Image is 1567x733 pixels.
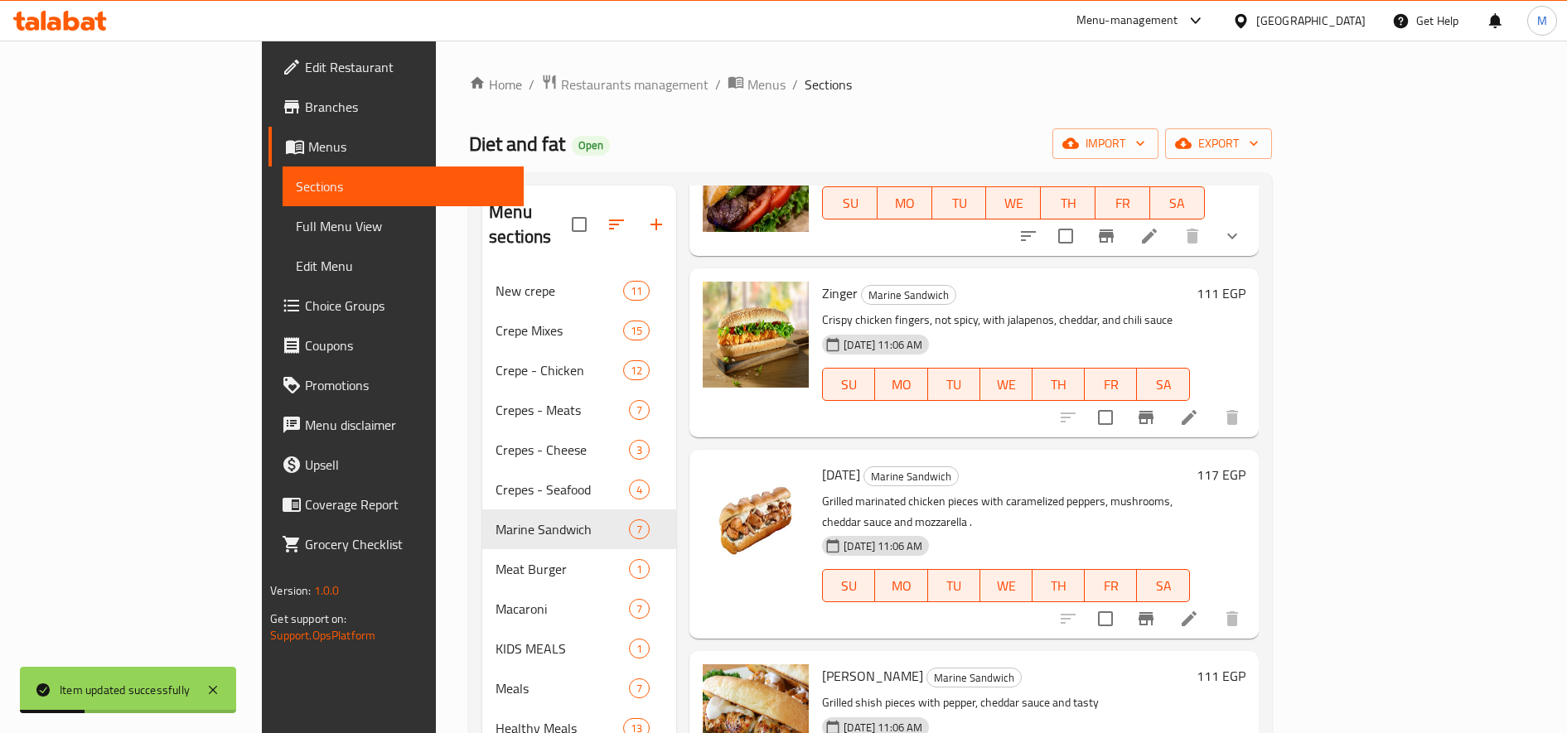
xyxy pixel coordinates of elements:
button: TU [928,569,980,602]
span: Menus [308,137,510,157]
span: [PERSON_NAME] [822,663,923,688]
span: TH [1039,574,1078,598]
span: TU [935,373,974,397]
button: TU [928,368,980,401]
span: Marine Sandwich [862,286,955,305]
span: Crepes - Cheese [496,440,629,460]
img: Zinger [703,282,809,388]
div: Meat Burger1 [482,549,676,589]
button: WE [986,186,1041,219]
span: SU [829,373,868,397]
span: Menus [747,75,786,94]
span: 4 [630,482,649,498]
span: Marine Sandwich [864,467,958,486]
img: Friday [703,463,809,569]
a: Menus [728,74,786,95]
div: Menu-management [1076,11,1178,31]
span: FR [1091,373,1130,397]
button: delete [1173,216,1212,256]
span: Select to update [1088,400,1123,435]
a: Branches [268,87,524,127]
a: Edit menu item [1179,609,1199,629]
li: / [792,75,798,94]
div: items [623,321,650,340]
span: Sections [805,75,852,94]
a: Full Menu View [283,206,524,246]
button: delete [1212,599,1252,639]
button: Branch-specific-item [1086,216,1126,256]
div: items [629,559,650,579]
span: Branches [305,97,510,117]
a: Choice Groups [268,286,524,326]
span: 7 [630,403,649,418]
button: SU [822,186,878,219]
span: TH [1039,373,1078,397]
span: [DATE] [822,462,860,487]
div: Crepes - Cheese3 [482,430,676,470]
button: show more [1212,216,1252,256]
span: Get support on: [270,608,346,629]
div: Crepes - Meats [496,400,629,420]
button: TH [1041,186,1095,219]
button: TH [1033,368,1085,401]
span: export [1178,133,1259,154]
div: New crepe [496,281,623,301]
button: MO [875,569,927,602]
p: Crispy chicken fingers, not spicy, with jalapenos, cheddar, and chili sauce [822,310,1189,330]
button: WE [980,569,1033,602]
div: Item updated successfully [60,681,190,699]
span: 7 [630,601,649,617]
span: 1 [630,641,649,657]
div: New crepe11 [482,271,676,311]
button: SA [1137,368,1189,401]
button: SU [822,569,875,602]
span: Choice Groups [305,296,510,316]
div: Meals [496,678,629,698]
span: SU [829,191,871,215]
span: Crepes - Seafood [496,480,629,499]
h6: 117 EGP [1197,463,1245,486]
span: TH [1047,191,1089,215]
span: Crepe - Chicken [496,360,623,380]
button: FR [1085,569,1137,602]
button: delete [1212,398,1252,437]
p: Grilled shish pieces with pepper, cheddar sauce and tasty [822,692,1189,713]
span: Open [572,138,610,152]
a: Sections [283,166,524,206]
span: SU [829,574,868,598]
a: Menus [268,127,524,166]
div: Marine Sandwich [496,519,629,539]
div: Macaroni [496,599,629,619]
span: import [1066,133,1145,154]
div: Crepes - Seafood4 [482,470,676,509]
p: Grilled marinated chicken pieces with caramelized peppers, mushrooms, cheddar sauce and mozzarella . [822,491,1189,533]
span: WE [987,574,1026,598]
button: TH [1033,569,1085,602]
div: Open [572,136,610,156]
a: Promotions [268,365,524,405]
li: / [529,75,534,94]
button: WE [980,368,1033,401]
span: SA [1144,574,1183,598]
div: Macaroni7 [482,589,676,629]
span: FR [1091,574,1130,598]
span: 3 [630,442,649,458]
span: 7 [630,522,649,538]
a: Coupons [268,326,524,365]
button: export [1165,128,1272,159]
span: Crepe Mixes [496,321,623,340]
div: items [629,599,650,619]
span: Full Menu View [296,216,510,236]
span: Version: [270,580,311,601]
span: 7 [630,681,649,697]
span: M [1537,12,1547,30]
div: items [629,639,650,658]
button: FR [1095,186,1150,219]
span: Upsell [305,455,510,475]
div: Marine Sandwich7 [482,509,676,549]
span: Sections [296,176,510,196]
span: Marine Sandwich [927,668,1021,687]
